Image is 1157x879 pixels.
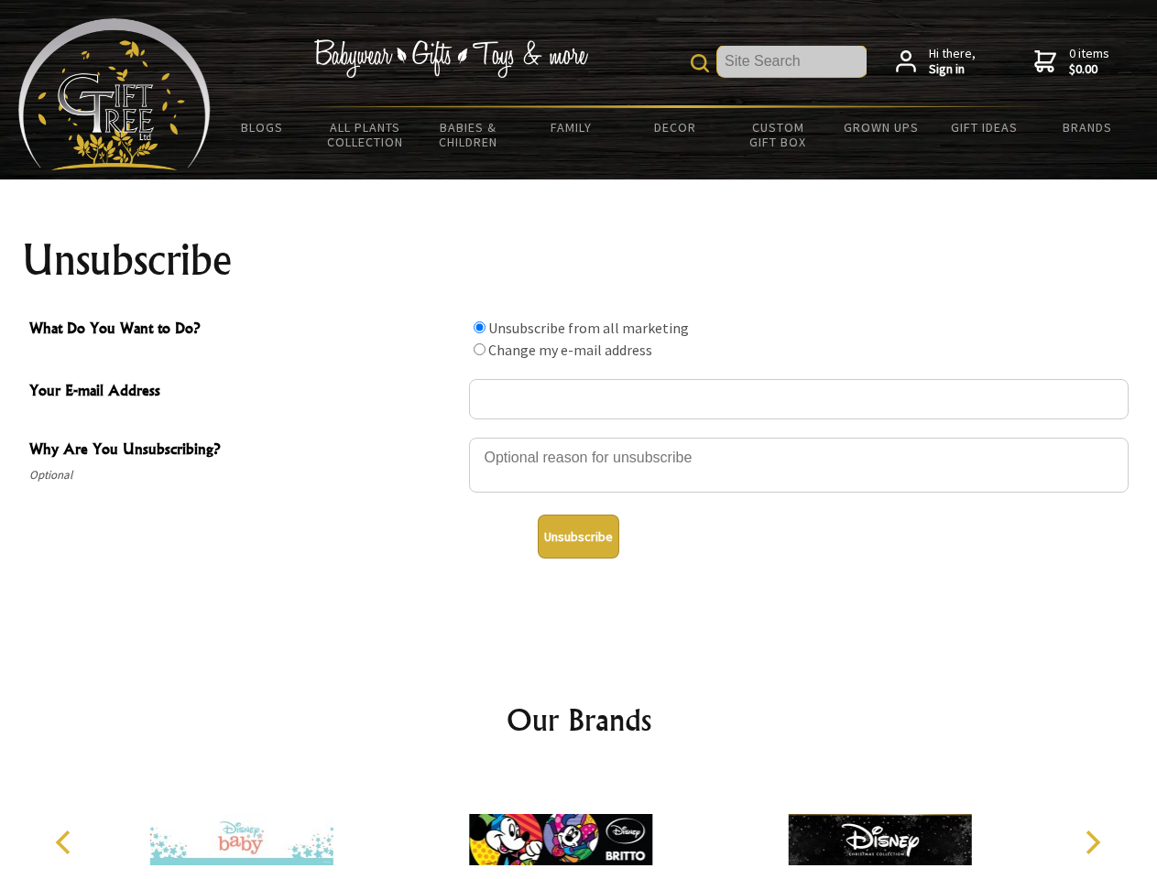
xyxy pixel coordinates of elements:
[29,438,460,464] span: Why Are You Unsubscribing?
[474,321,486,333] input: What Do You Want to Do?
[929,46,976,78] span: Hi there,
[1069,61,1109,78] strong: $0.00
[1072,822,1112,863] button: Next
[29,379,460,406] span: Your E-mail Address
[474,343,486,355] input: What Do You Want to Do?
[18,18,211,170] img: Babyware - Gifts - Toys and more...
[22,238,1136,282] h1: Unsubscribe
[1034,46,1109,78] a: 0 items$0.00
[829,108,933,146] a: Grown Ups
[29,317,460,343] span: What Do You Want to Do?
[417,108,520,161] a: Babies & Children
[691,54,709,72] img: product search
[623,108,726,146] a: Decor
[211,108,314,146] a: BLOGS
[488,319,689,337] label: Unsubscribe from all marketing
[726,108,830,161] a: Custom Gift Box
[1069,45,1109,78] span: 0 items
[896,46,976,78] a: Hi there,Sign in
[469,379,1129,419] input: Your E-mail Address
[520,108,624,146] a: Family
[538,515,619,559] button: Unsubscribe
[469,438,1129,493] textarea: Why Are You Unsubscribing?
[717,46,867,77] input: Site Search
[1036,108,1140,146] a: Brands
[488,341,652,359] label: Change my e-mail address
[37,698,1121,742] h2: Our Brands
[29,464,460,486] span: Optional
[933,108,1036,146] a: Gift Ideas
[313,39,588,78] img: Babywear - Gifts - Toys & more
[46,822,86,863] button: Previous
[314,108,418,161] a: All Plants Collection
[929,61,976,78] strong: Sign in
